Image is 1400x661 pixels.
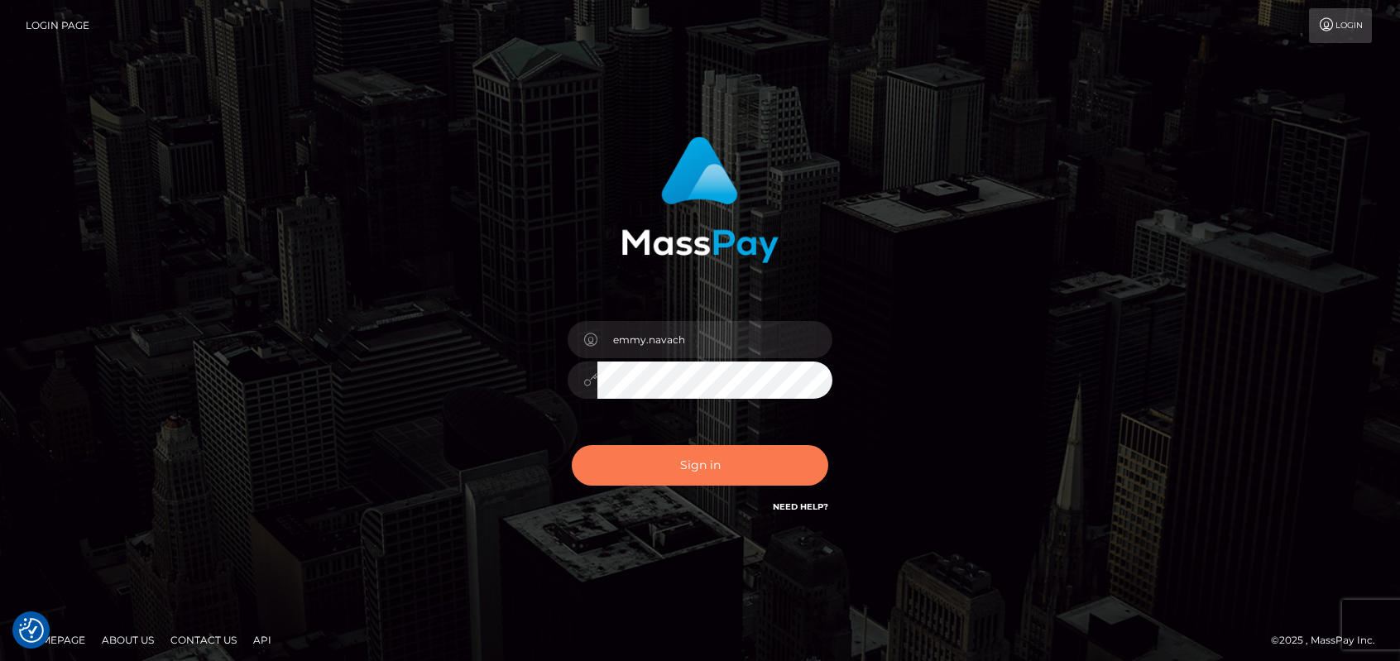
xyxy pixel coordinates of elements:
[19,618,44,643] img: Revisit consent button
[26,8,89,43] a: Login Page
[773,501,828,512] a: Need Help?
[164,627,243,653] a: Contact Us
[1271,631,1388,649] div: © 2025 , MassPay Inc.
[597,321,832,358] input: Username...
[1309,8,1372,43] a: Login
[95,627,161,653] a: About Us
[621,137,779,263] img: MassPay Login
[18,627,92,653] a: Homepage
[247,627,278,653] a: API
[19,618,44,643] button: Consent Preferences
[572,445,828,486] button: Sign in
